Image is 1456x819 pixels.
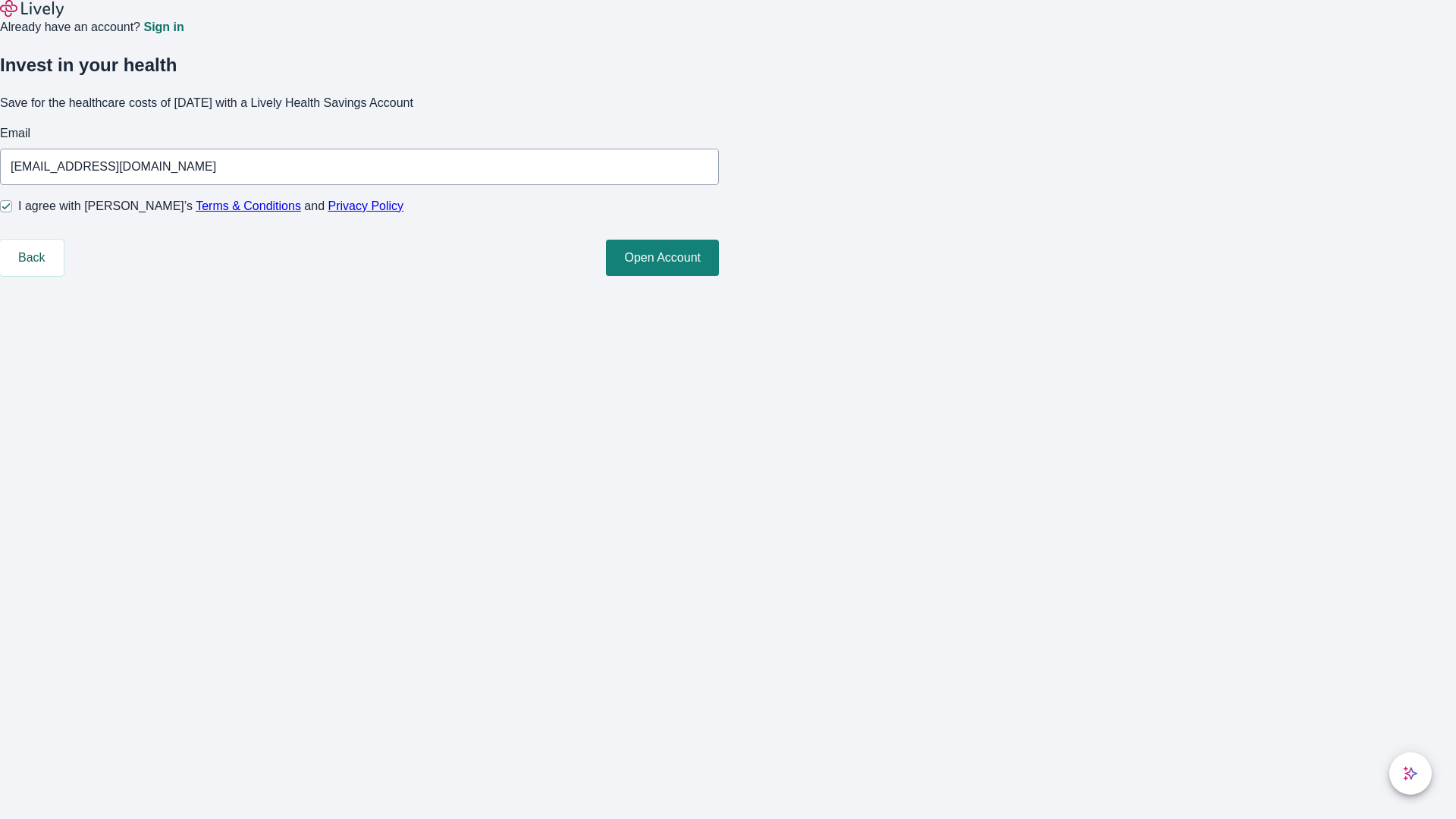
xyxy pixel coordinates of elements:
svg: Lively AI Assistant [1403,766,1418,781]
button: Open Account [606,240,719,276]
button: chat [1389,752,1432,795]
a: Privacy Policy [328,199,404,212]
a: Terms & Conditions [196,199,301,212]
a: Sign in [143,21,184,33]
span: I agree with [PERSON_NAME]’s and [18,197,403,215]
